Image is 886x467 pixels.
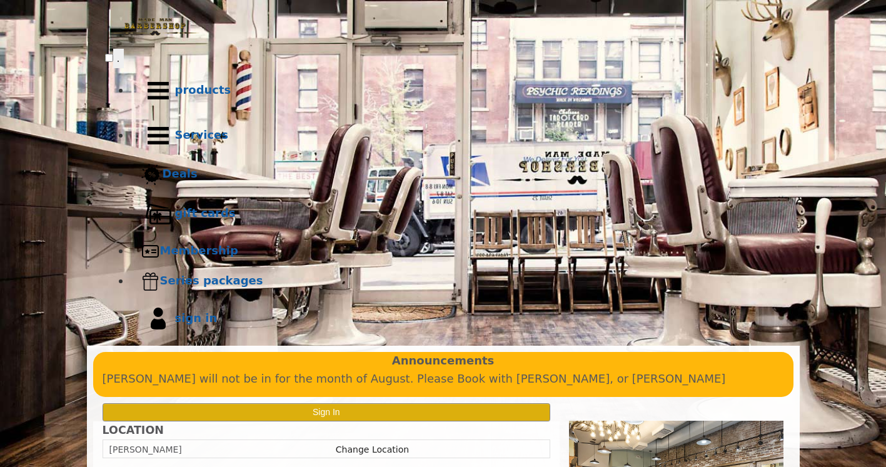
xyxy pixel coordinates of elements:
[103,403,551,421] button: Sign In
[105,7,205,47] img: Made Man Barbershop logo
[175,83,231,96] b: products
[130,113,782,158] a: ServicesServices
[160,244,238,257] b: Membership
[130,296,782,341] a: sign insign in
[105,54,113,62] input: menu toggle
[175,311,218,324] b: sign in
[160,274,263,287] b: Series packages
[141,197,175,231] img: Gift cards
[175,128,229,141] b: Services
[141,119,175,153] img: Services
[117,52,120,64] span: .
[141,302,175,336] img: sign in
[392,352,495,370] b: Announcements
[141,242,160,261] img: Membership
[113,49,124,68] button: menu toggle
[175,206,236,219] b: gift cards
[103,424,164,436] b: LOCATION
[103,370,784,388] p: [PERSON_NAME] will not be in for the month of August. Please Book with [PERSON_NAME], or [PERSON_...
[130,158,782,191] a: DealsDeals
[141,164,163,186] img: Deals
[163,167,198,180] b: Deals
[109,444,182,454] span: [PERSON_NAME]
[130,68,782,113] a: Productsproducts
[141,74,175,108] img: Products
[141,272,160,291] img: Series packages
[130,191,782,236] a: Gift cardsgift cards
[130,266,782,296] a: Series packagesSeries packages
[130,236,782,266] a: MembershipMembership
[336,444,409,454] a: Change Location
